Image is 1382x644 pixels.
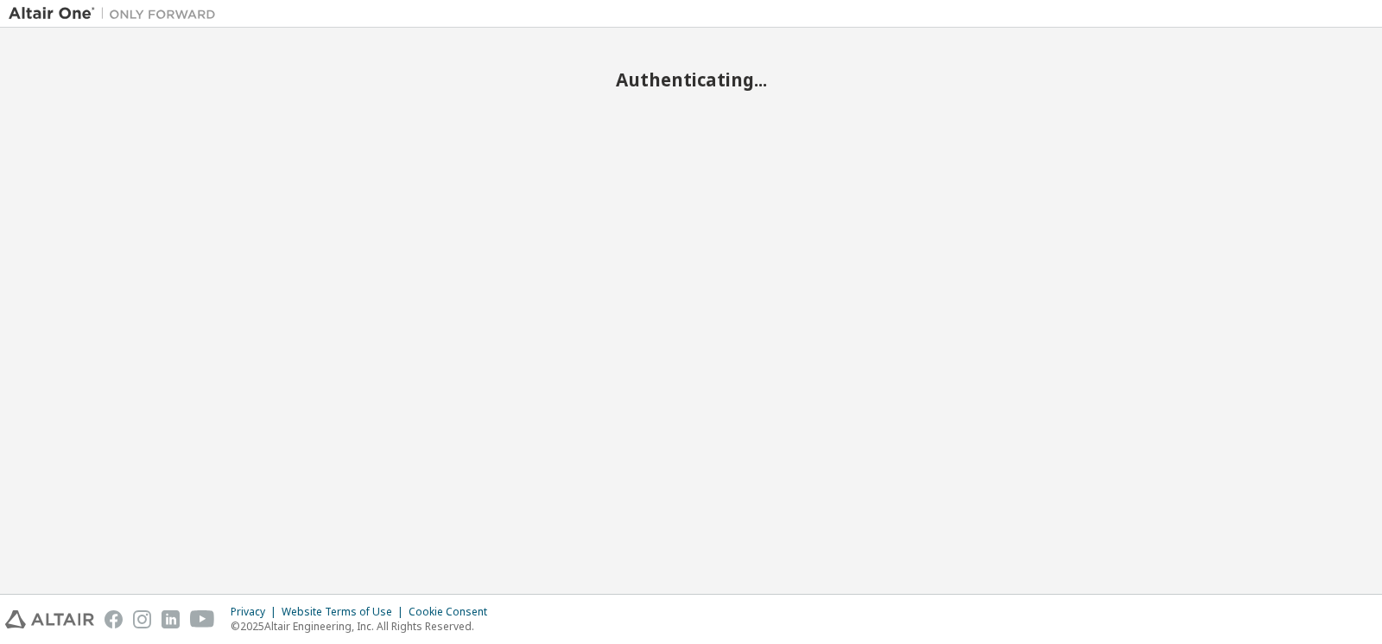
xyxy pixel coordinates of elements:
[5,610,94,628] img: altair_logo.svg
[105,610,123,628] img: facebook.svg
[162,610,180,628] img: linkedin.svg
[282,605,409,619] div: Website Terms of Use
[133,610,151,628] img: instagram.svg
[190,610,215,628] img: youtube.svg
[231,619,498,634] p: © 2025 Altair Engineering, Inc. All Rights Reserved.
[9,5,225,22] img: Altair One
[9,68,1373,91] h2: Authenticating...
[409,605,498,619] div: Cookie Consent
[231,605,282,619] div: Privacy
